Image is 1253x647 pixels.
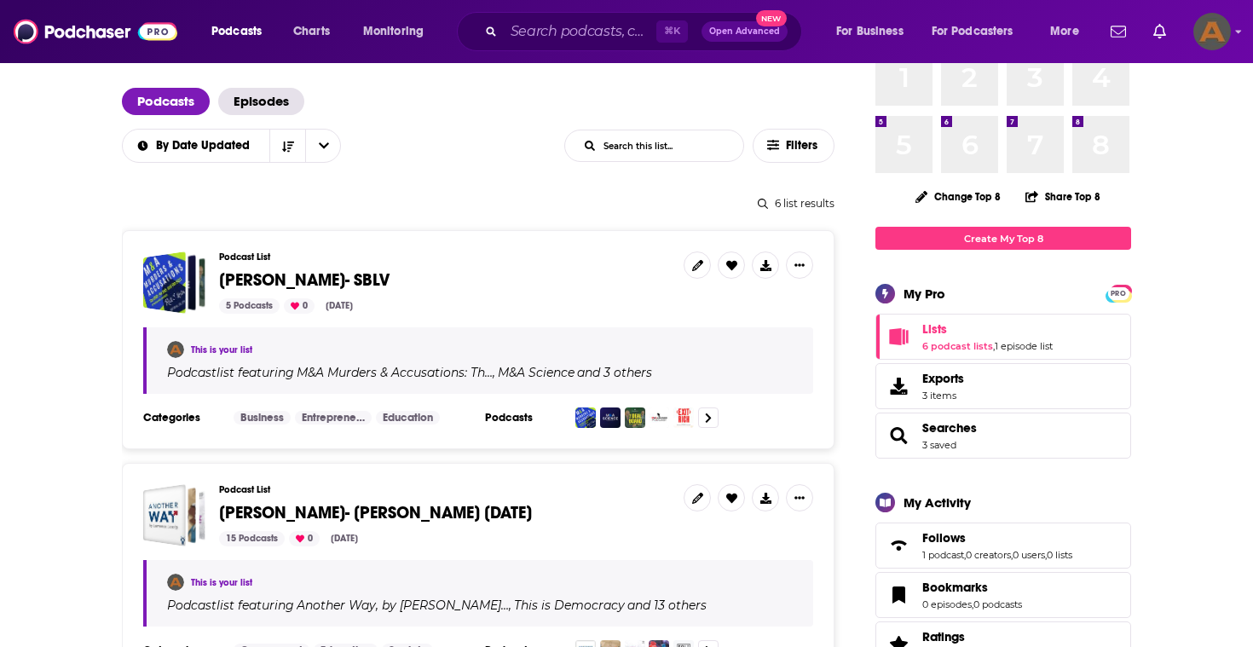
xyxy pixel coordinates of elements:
span: Episodes [218,88,304,115]
span: Lists [922,321,947,337]
h3: Podcast List [219,251,670,263]
button: Show More Button [786,484,813,511]
a: [PERSON_NAME]- [PERSON_NAME] [DATE] [219,504,532,523]
a: [PERSON_NAME]- SBLV [219,271,390,290]
button: Show profile menu [1193,13,1231,50]
span: [PERSON_NAME]- [PERSON_NAME] [DATE] [219,502,532,523]
div: Podcast list featuring [167,365,793,380]
span: Exports [922,371,964,386]
a: This is your list [191,344,252,355]
h3: Categories [143,411,220,425]
a: Ainsley Shea- SBLV [143,251,205,314]
span: Filters [786,140,820,152]
a: 0 lists [1047,549,1072,561]
a: Show notifications dropdown [1104,17,1133,46]
a: Podcasts [122,88,210,115]
a: 1 episode list [995,340,1053,352]
h2: Choose List sort [122,129,341,163]
span: , [509,598,511,613]
a: Ainsley Shea- Patrick Rosenstiel 9/19/24 [143,484,205,546]
img: Ainsley Shea [167,341,184,358]
img: M&A Advisor Podcast [649,407,669,428]
div: 5 Podcasts [219,298,280,314]
span: , [493,365,495,380]
span: Exports [881,374,915,398]
span: Bookmarks [875,572,1131,618]
a: Lists [881,325,915,349]
p: and 3 others [577,365,652,380]
button: open menu [921,18,1038,45]
a: Create My Top 8 [875,227,1131,250]
span: Podcasts [211,20,262,43]
button: open menu [199,18,284,45]
a: Bookmarks [881,583,915,607]
span: For Podcasters [932,20,1013,43]
a: Entrepreneur [295,411,372,425]
button: Open AdvancedNew [702,21,788,42]
a: Follows [922,530,1072,546]
span: , [972,598,973,610]
h4: M&A Science [498,366,575,379]
span: ⌘ K [656,20,688,43]
span: 3 items [922,390,964,401]
span: Searches [875,413,1131,459]
button: open menu [122,140,270,152]
a: 1 podcast [922,549,964,561]
a: 3 saved [922,439,956,451]
a: 6 podcast lists [922,340,993,352]
span: Charts [293,20,330,43]
a: Podchaser - Follow, Share and Rate Podcasts [14,15,177,48]
div: [DATE] [324,531,365,546]
span: For Business [836,20,904,43]
div: [DATE] [319,298,360,314]
span: Bookmarks [922,580,988,595]
div: Podcast list featuring [167,598,793,613]
span: [PERSON_NAME]- SBLV [219,269,390,291]
span: , [1011,549,1013,561]
span: , [993,340,995,352]
a: Another Way, by [PERSON_NAME]… [294,598,509,612]
a: Ratings [922,629,1022,644]
a: PRO [1108,286,1129,299]
a: M&A Murders & Accusations: Th… [294,366,493,379]
span: Follows [875,523,1131,569]
input: Search podcasts, credits, & more... [504,18,656,45]
div: My Activity [904,494,971,511]
a: Searches [881,424,915,448]
a: 0 podcasts [973,598,1022,610]
a: Follows [881,534,915,557]
div: 0 [289,531,320,546]
img: M&A Science [600,407,621,428]
a: 0 episodes [922,598,972,610]
a: Exports [875,363,1131,409]
span: Follows [922,530,966,546]
h4: This is Democracy [514,598,625,612]
a: Searches [922,420,977,436]
a: Education [376,411,440,425]
h4: M&A Murders & Accusations: Th… [297,366,493,379]
a: M&A Science [495,366,575,379]
button: Change Top 8 [905,186,1011,207]
span: New [756,10,787,26]
div: 0 [284,298,315,314]
a: 0 creators [966,549,1011,561]
img: Ainsley Shea [167,574,184,591]
img: M&A Murders & Accusations: The Good the Bad and The Ugly of Selling Your Business [575,407,596,428]
a: This is your list [191,577,252,588]
div: My Pro [904,286,945,302]
span: Open Advanced [709,27,780,36]
button: Sort Direction [269,130,305,162]
div: 15 Podcasts [219,531,285,546]
span: , [964,549,966,561]
img: User Profile [1193,13,1231,50]
h3: Podcast List [219,484,670,495]
p: and 13 others [627,598,707,613]
a: Bookmarks [922,580,1022,595]
span: Monitoring [363,20,424,43]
